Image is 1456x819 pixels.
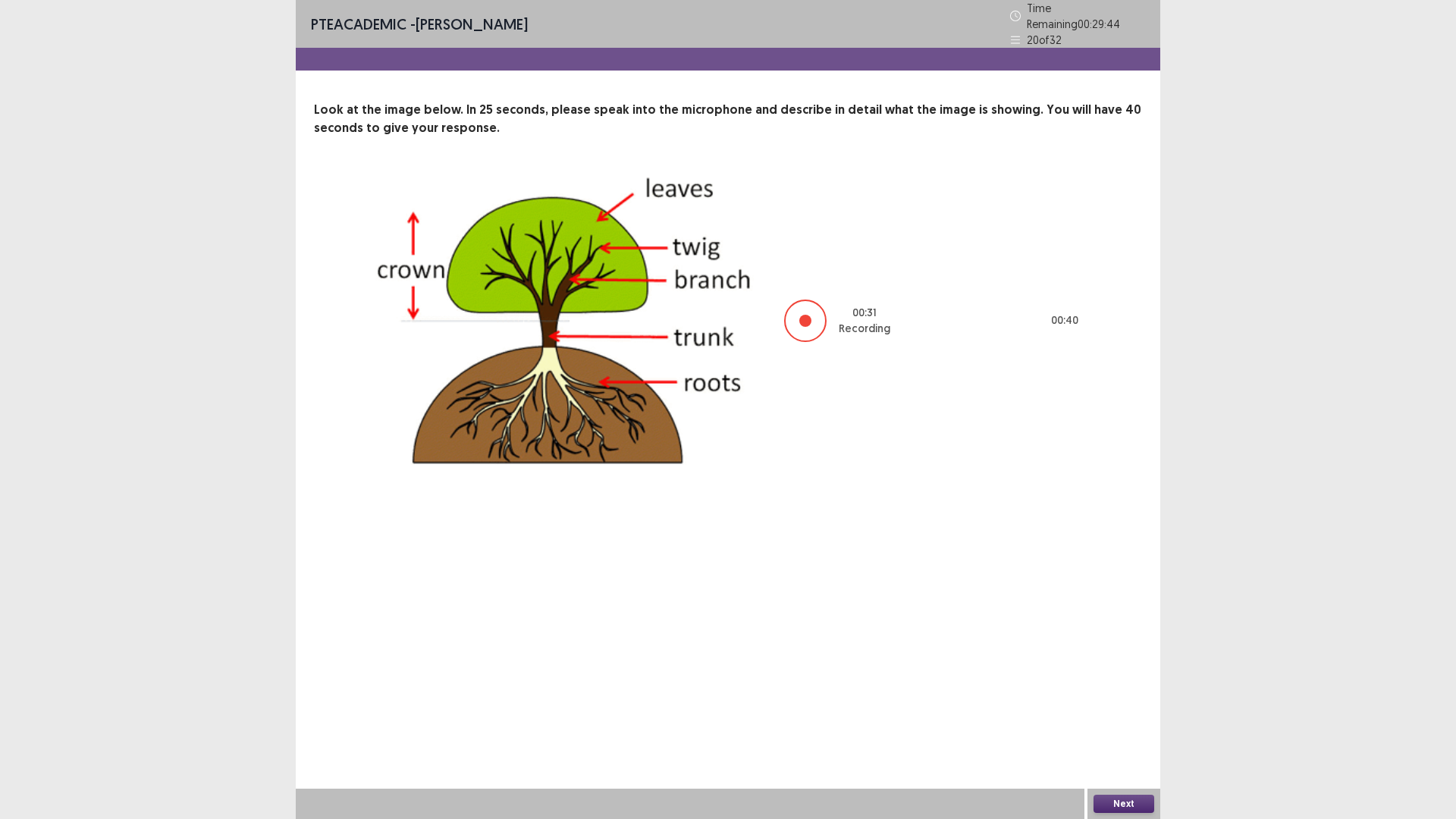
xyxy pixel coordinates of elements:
[852,305,877,321] p: 00 : 31
[1051,312,1078,328] p: 00 : 40
[375,174,754,468] img: image-description
[314,101,1142,137] p: Look at the image below. In 25 seconds, please speak into the microphone and describe in detail w...
[1094,795,1154,813] button: Next
[839,321,890,337] p: Recording
[311,13,528,36] p: - [PERSON_NAME]
[1027,32,1062,48] p: 20 of 32
[311,14,406,33] span: PTE academic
